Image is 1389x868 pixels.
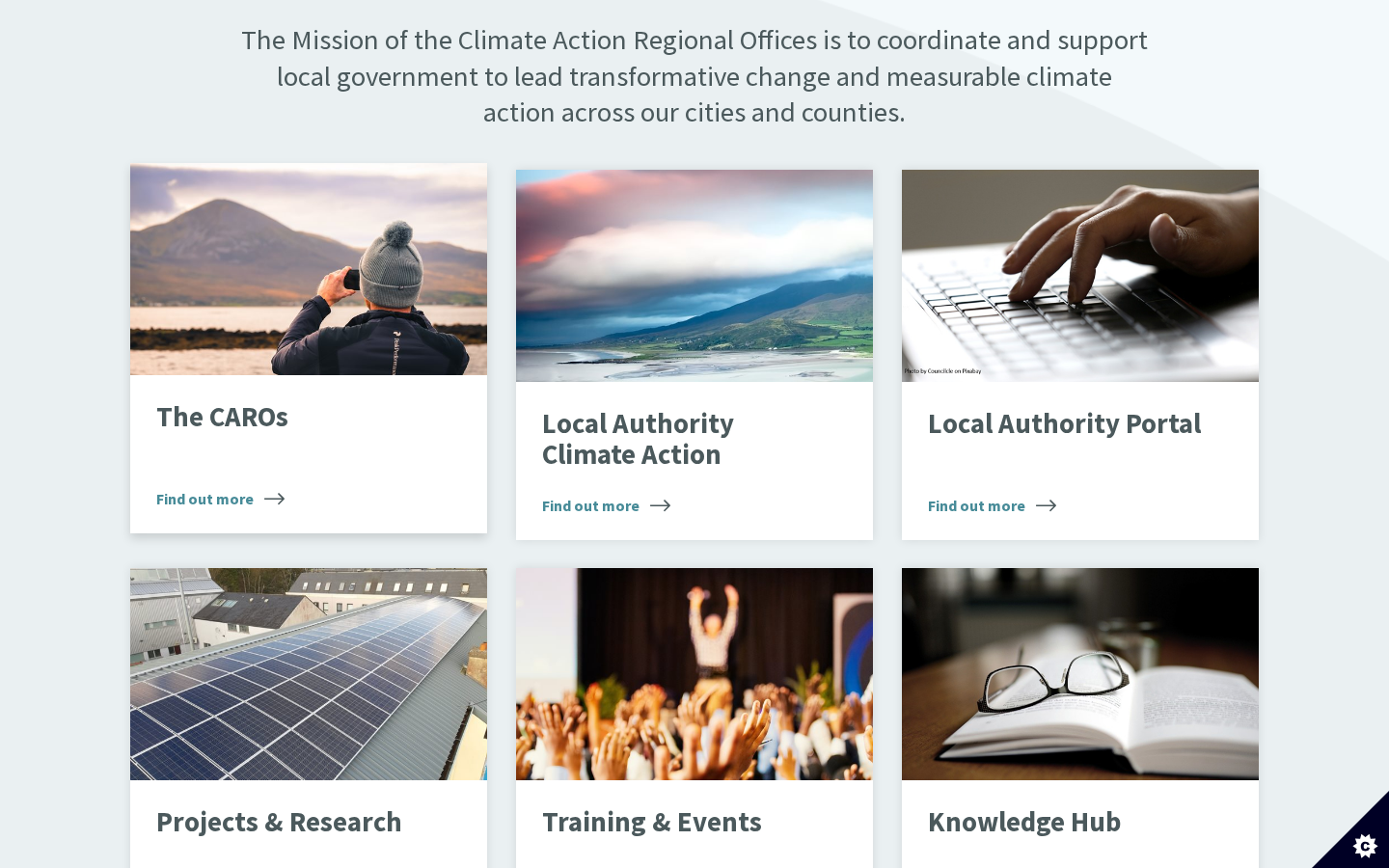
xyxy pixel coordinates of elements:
[516,170,873,540] a: Local Authority Climate Action Find out more
[928,409,1202,440] p: Local Authority Portal
[156,402,430,433] p: The CAROs
[928,807,1202,838] p: Knowledge Hub
[130,163,487,533] a: The CAROs Find out more
[156,487,285,510] span: Find out more
[238,22,1150,130] p: The Mission of the Climate Action Regional Offices is to coordinate and support local government ...
[542,807,816,838] p: Training & Events
[156,807,430,838] p: Projects & Research
[1312,791,1389,868] button: Set cookie preferences
[928,494,1056,517] span: Find out more
[902,170,1259,540] a: Local Authority Portal Find out more
[542,409,816,470] p: Local Authority Climate Action
[542,494,670,517] span: Find out more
